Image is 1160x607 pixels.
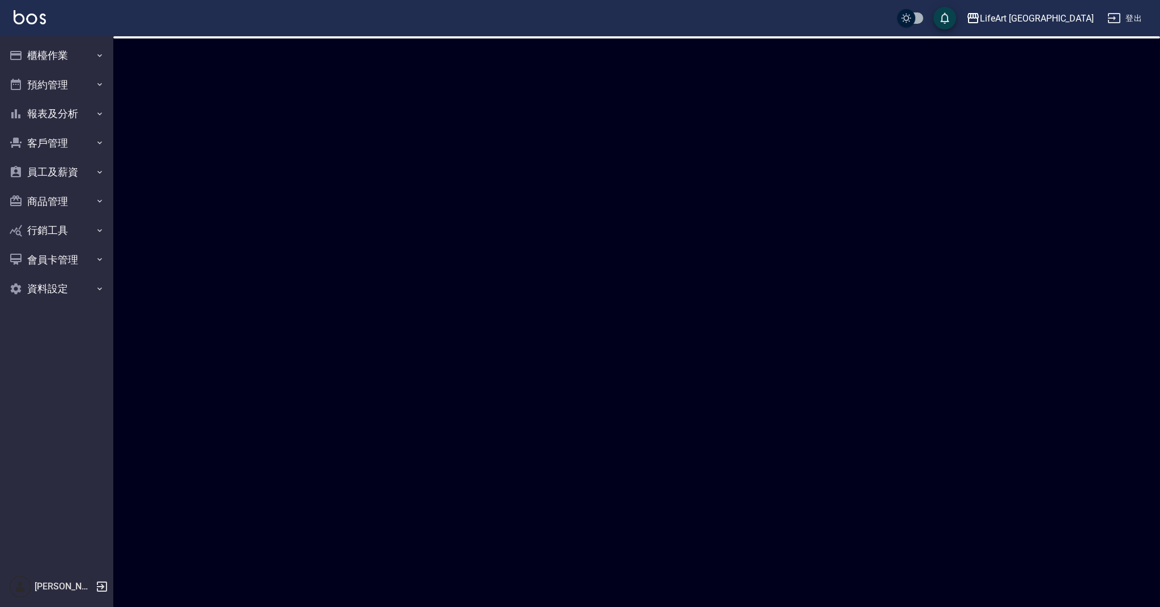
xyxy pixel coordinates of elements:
button: 登出 [1103,8,1146,29]
button: 報表及分析 [5,99,109,129]
button: 員工及薪資 [5,157,109,187]
button: 客戶管理 [5,129,109,158]
button: 會員卡管理 [5,245,109,275]
img: Person [9,575,32,598]
img: Logo [14,10,46,24]
button: 商品管理 [5,187,109,216]
button: LifeArt [GEOGRAPHIC_DATA] [962,7,1098,30]
div: LifeArt [GEOGRAPHIC_DATA] [980,11,1094,25]
h5: [PERSON_NAME] [35,581,92,592]
button: save [933,7,956,29]
button: 櫃檯作業 [5,41,109,70]
button: 資料設定 [5,274,109,303]
button: 行銷工具 [5,216,109,245]
button: 預約管理 [5,70,109,100]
